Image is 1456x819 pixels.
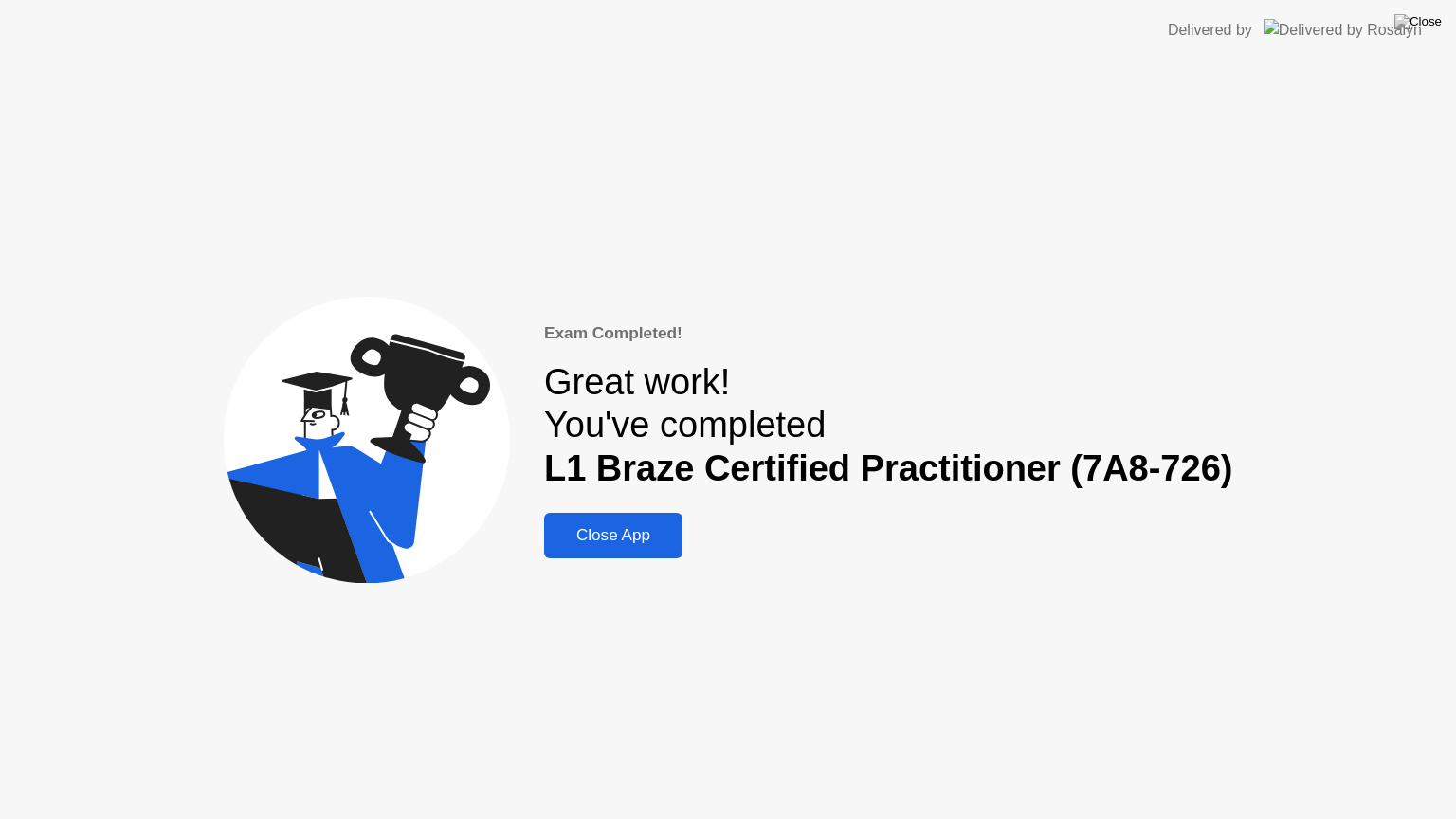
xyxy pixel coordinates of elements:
div: Great work! You've completed [544,361,1232,491]
div: Close App [550,526,677,545]
img: Close [1394,14,1442,29]
div: Delivered by [1168,19,1252,42]
img: Delivered by Rosalyn [1264,19,1422,41]
div: Exam Completed! [544,321,1232,346]
button: Close App [544,513,682,558]
b: L1 Braze Certified Practitioner (7A8-726) [544,448,1232,488]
